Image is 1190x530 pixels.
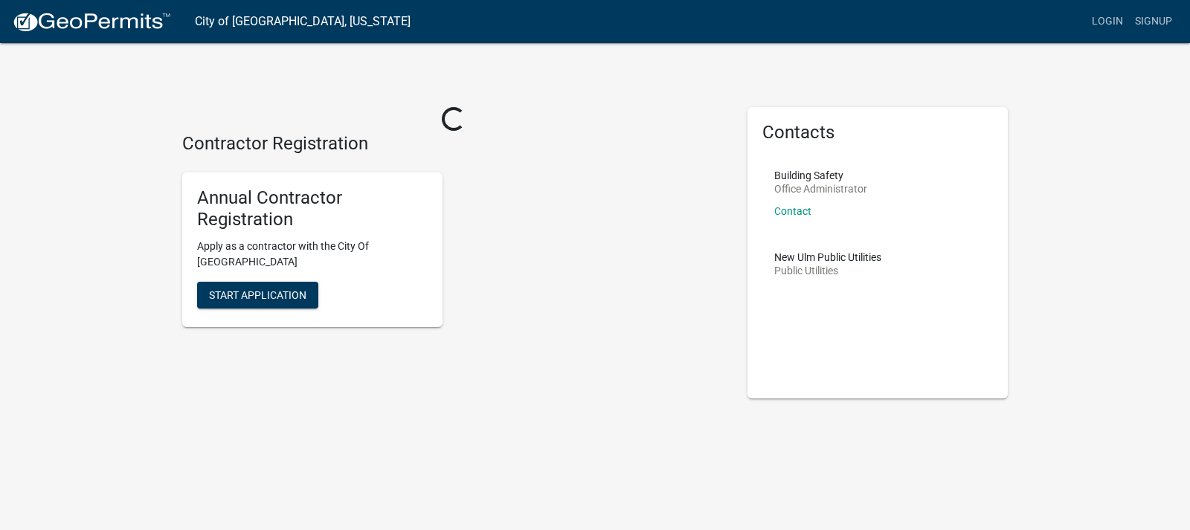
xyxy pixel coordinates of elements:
[774,184,867,194] p: Office Administrator
[195,9,411,34] a: City of [GEOGRAPHIC_DATA], [US_STATE]
[209,289,306,301] span: Start Application
[197,187,428,230] h5: Annual Contractor Registration
[774,252,881,262] p: New Ulm Public Utilities
[1086,7,1129,36] a: Login
[762,122,993,143] h5: Contacts
[774,170,867,181] p: Building Safety
[197,239,428,270] p: Apply as a contractor with the City Of [GEOGRAPHIC_DATA]
[774,205,811,217] a: Contact
[197,282,318,308] button: Start Application
[1129,7,1178,36] a: Signup
[182,133,725,155] h4: Contractor Registration
[774,265,881,276] p: Public Utilities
